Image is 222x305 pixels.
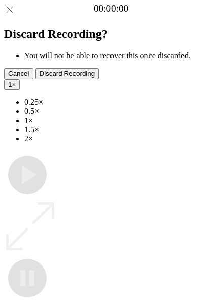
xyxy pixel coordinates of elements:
[4,68,33,79] button: Cancel
[24,107,218,116] li: 0.5×
[24,51,218,60] li: You will not be able to recover this once discarded.
[24,134,218,143] li: 2×
[35,68,99,79] button: Discard Recording
[4,79,20,90] button: 1×
[8,81,12,88] span: 1
[24,125,218,134] li: 1.5×
[24,98,218,107] li: 0.25×
[4,27,218,41] h2: Discard Recording?
[94,3,128,14] a: 00:00:00
[24,116,218,125] li: 1×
